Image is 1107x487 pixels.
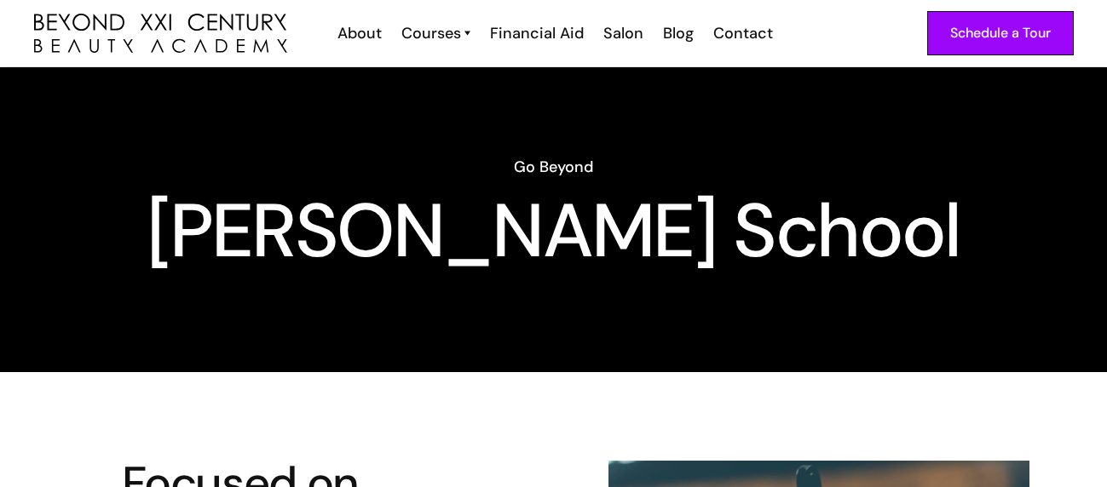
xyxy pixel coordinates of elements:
div: Schedule a Tour [950,22,1051,44]
div: About [337,22,382,44]
a: Schedule a Tour [927,11,1074,55]
a: Blog [652,22,702,44]
div: Blog [663,22,694,44]
div: Salon [603,22,643,44]
div: Financial Aid [490,22,584,44]
img: beyond 21st century beauty academy logo [34,14,287,54]
h1: [PERSON_NAME] School [34,200,1074,261]
div: Courses [401,22,461,44]
a: Financial Aid [479,22,592,44]
a: About [326,22,390,44]
a: Contact [702,22,781,44]
a: Courses [401,22,470,44]
a: Salon [592,22,652,44]
h6: Go Beyond [34,156,1074,178]
a: home [34,14,287,54]
div: Contact [713,22,773,44]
